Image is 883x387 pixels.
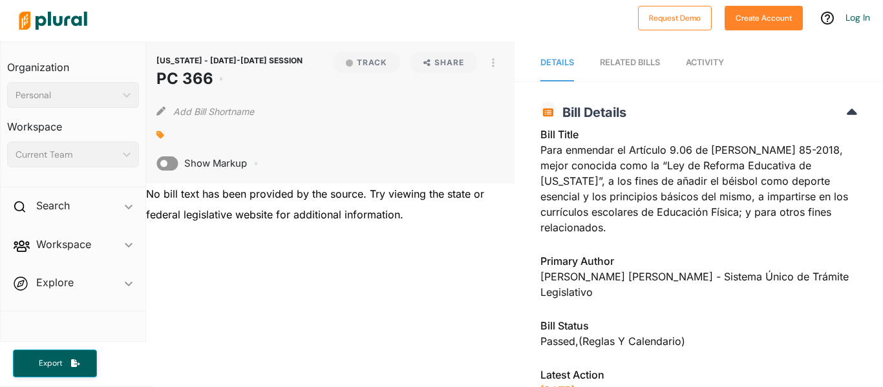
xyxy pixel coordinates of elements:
[725,10,803,24] a: Create Account
[156,125,164,145] div: Add tags
[556,105,626,120] span: Bill Details
[540,127,857,142] h3: Bill Title
[405,52,482,74] button: Share
[540,253,857,269] h3: Primary Author
[686,58,724,67] span: Activity
[156,56,303,65] span: [US_STATE] - [DATE]-[DATE] SESSION
[16,148,118,162] div: Current Team
[540,45,574,81] a: Details
[638,10,712,24] a: Request Demo
[156,67,303,90] h1: PC 366
[600,56,660,68] div: RELATED BILLS
[725,6,803,30] button: Create Account
[30,358,71,369] span: Export
[16,89,118,102] div: Personal
[540,58,574,67] span: Details
[540,333,857,349] div: Passed , ( )
[36,198,70,213] h2: Search
[540,367,857,382] h3: Latest Action
[7,108,139,136] h3: Workspace
[173,101,254,121] button: Add Bill Shortname
[410,52,477,74] button: Share
[540,318,857,333] h3: Bill Status
[540,269,857,300] div: [PERSON_NAME] [PERSON_NAME] - Sistema Único de Trámite Legislativo
[638,6,712,30] button: Request Demo
[846,12,870,23] a: Log In
[540,127,857,243] div: Para enmendar el Artículo 9.06 de [PERSON_NAME] 85-2018, mejor conocida como la “Ley de Reforma E...
[178,156,247,171] span: Show Markup
[13,350,97,377] button: Export
[333,52,400,74] button: Track
[686,45,724,81] a: Activity
[7,48,139,77] h3: Organization
[215,73,227,85] div: Tooltip anchor
[146,183,515,225] div: No bill text has been provided by the source. Try viewing the state or federal legislative websit...
[582,335,681,348] span: Reglas y Calendario
[600,45,660,81] a: RELATED BILLS
[250,158,262,169] div: Tooltip anchor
